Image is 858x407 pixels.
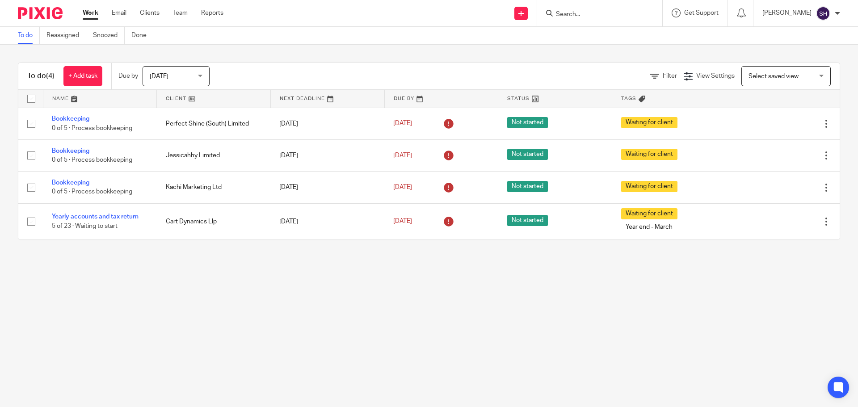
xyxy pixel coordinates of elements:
[52,116,89,122] a: Bookkeeping
[157,172,271,203] td: Kachi Marketing Ltd
[507,117,548,128] span: Not started
[621,117,677,128] span: Waiting for client
[555,11,635,19] input: Search
[621,222,677,233] span: Year end - March
[621,96,636,101] span: Tags
[507,215,548,226] span: Not started
[83,8,98,17] a: Work
[118,71,138,80] p: Due by
[696,73,735,79] span: View Settings
[270,172,384,203] td: [DATE]
[270,139,384,171] td: [DATE]
[93,27,125,44] a: Snoozed
[131,27,153,44] a: Done
[112,8,126,17] a: Email
[621,208,677,219] span: Waiting for client
[621,149,677,160] span: Waiting for client
[816,6,830,21] img: svg%3E
[201,8,223,17] a: Reports
[18,7,63,19] img: Pixie
[621,181,677,192] span: Waiting for client
[173,8,188,17] a: Team
[27,71,55,81] h1: To do
[270,108,384,139] td: [DATE]
[393,121,412,127] span: [DATE]
[150,73,168,80] span: [DATE]
[393,218,412,225] span: [DATE]
[52,125,132,131] span: 0 of 5 · Process bookkeeping
[46,72,55,80] span: (4)
[63,66,102,86] a: + Add task
[393,184,412,190] span: [DATE]
[52,189,132,195] span: 0 of 5 · Process bookkeeping
[52,180,89,186] a: Bookkeeping
[507,149,548,160] span: Not started
[762,8,812,17] p: [PERSON_NAME]
[157,108,271,139] td: Perfect Shine (South) Limited
[393,152,412,159] span: [DATE]
[52,157,132,163] span: 0 of 5 · Process bookkeeping
[157,203,271,239] td: Cart Dynamics Llp
[270,203,384,239] td: [DATE]
[749,73,799,80] span: Select saved view
[52,223,118,229] span: 5 of 23 · Waiting to start
[46,27,86,44] a: Reassigned
[663,73,677,79] span: Filter
[684,10,719,16] span: Get Support
[18,27,40,44] a: To do
[52,148,89,154] a: Bookkeeping
[140,8,160,17] a: Clients
[507,181,548,192] span: Not started
[157,139,271,171] td: Jessicahhy Limited
[52,214,139,220] a: Yearly accounts and tax return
